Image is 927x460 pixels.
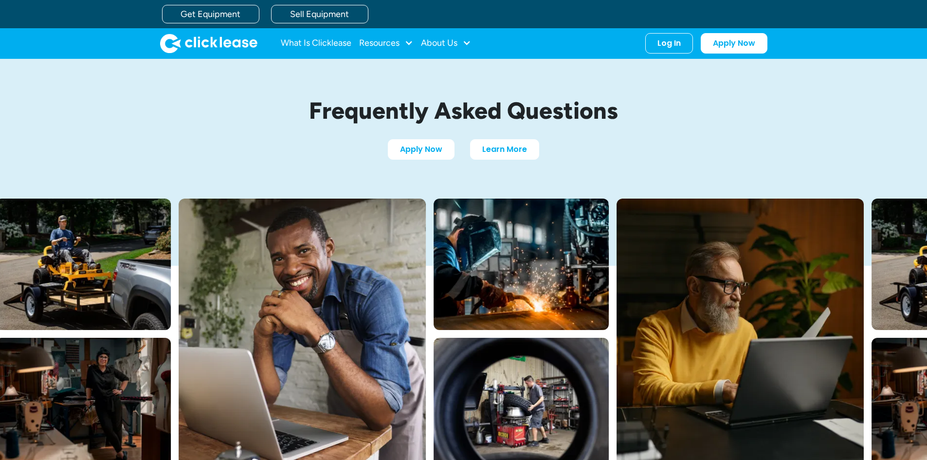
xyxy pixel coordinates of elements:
a: Sell Equipment [271,5,368,23]
a: What Is Clicklease [281,34,351,53]
img: A welder in a large mask working on a large pipe [434,199,609,330]
a: Get Equipment [162,5,259,23]
div: About Us [421,34,471,53]
a: Learn More [470,139,539,160]
div: Log In [657,38,681,48]
a: Apply Now [388,139,454,160]
div: Resources [359,34,413,53]
a: Apply Now [701,33,767,54]
h1: Frequently Asked Questions [235,98,692,124]
a: home [160,34,257,53]
img: Clicklease logo [160,34,257,53]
